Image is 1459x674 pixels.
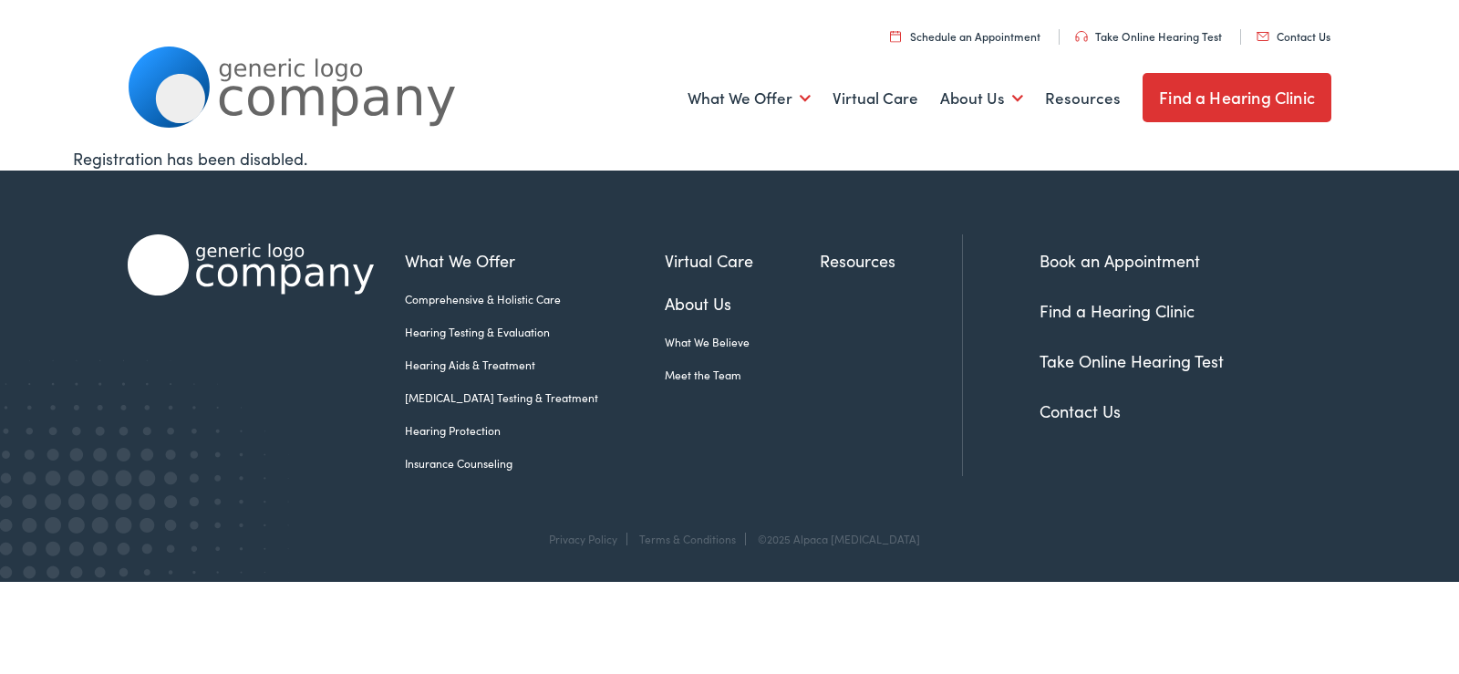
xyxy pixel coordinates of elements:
[405,248,665,273] a: What We Offer
[549,531,617,546] a: Privacy Policy
[1040,349,1224,372] a: Take Online Hearing Test
[749,533,920,545] div: ©2025 Alpaca [MEDICAL_DATA]
[128,234,374,296] img: Alpaca Audiology
[1075,28,1222,44] a: Take Online Hearing Test
[405,455,665,472] a: Insurance Counseling
[820,248,962,273] a: Resources
[1257,32,1269,41] img: utility icon
[665,291,820,316] a: About Us
[890,28,1040,44] a: Schedule an Appointment
[639,531,736,546] a: Terms & Conditions
[940,65,1023,132] a: About Us
[405,291,665,307] a: Comprehensive & Holistic Care
[1040,249,1200,272] a: Book an Appointment
[688,65,811,132] a: What We Offer
[833,65,918,132] a: Virtual Care
[405,357,665,373] a: Hearing Aids & Treatment
[1040,399,1121,422] a: Contact Us
[665,248,820,273] a: Virtual Care
[1045,65,1121,132] a: Resources
[1075,31,1088,42] img: utility icon
[1040,299,1195,322] a: Find a Hearing Clinic
[665,367,820,383] a: Meet the Team
[73,146,1386,171] div: Registration has been disabled.
[405,389,665,406] a: [MEDICAL_DATA] Testing & Treatment
[405,422,665,439] a: Hearing Protection
[405,324,665,340] a: Hearing Testing & Evaluation
[1257,28,1330,44] a: Contact Us
[665,334,820,350] a: What We Believe
[1143,73,1331,122] a: Find a Hearing Clinic
[890,30,901,42] img: utility icon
